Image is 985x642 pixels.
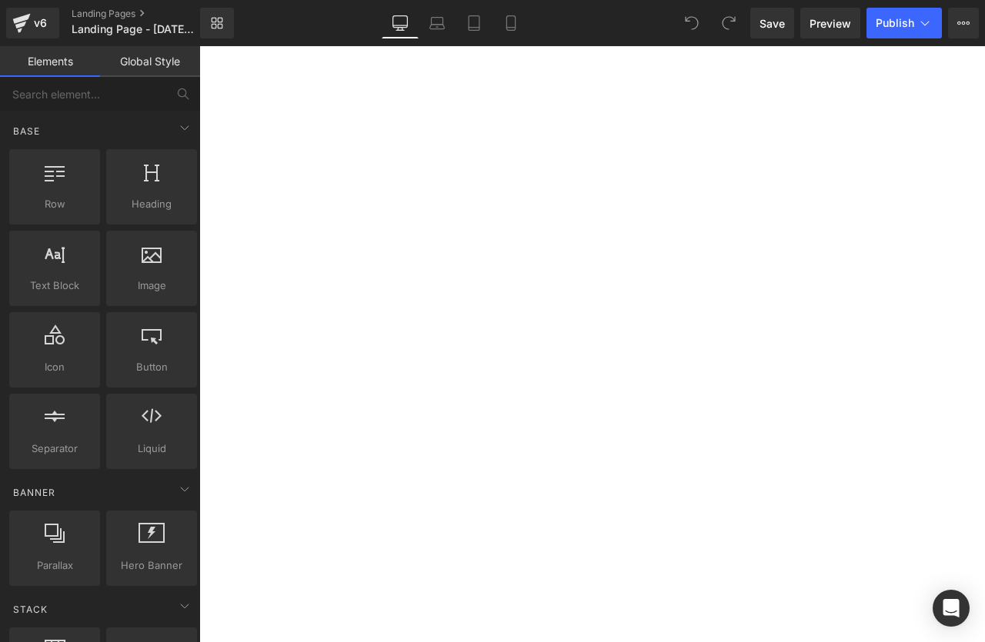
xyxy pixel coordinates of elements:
[933,590,970,627] div: Open Intercom Messenger
[456,8,492,38] a: Tablet
[200,8,234,38] a: New Library
[676,8,707,38] button: Undo
[6,8,59,38] a: v6
[12,124,42,138] span: Base
[866,8,942,38] button: Publish
[14,441,95,457] span: Separator
[111,441,192,457] span: Liquid
[111,278,192,294] span: Image
[800,8,860,38] a: Preview
[810,15,851,32] span: Preview
[12,485,57,500] span: Banner
[760,15,785,32] span: Save
[713,8,744,38] button: Redo
[111,196,192,212] span: Heading
[382,8,419,38] a: Desktop
[111,359,192,375] span: Button
[31,13,50,33] div: v6
[12,602,49,617] span: Stack
[948,8,979,38] button: More
[14,557,95,574] span: Parallax
[72,23,196,35] span: Landing Page - [DATE] 11:14:24
[14,278,95,294] span: Text Block
[14,359,95,375] span: Icon
[100,46,200,77] a: Global Style
[876,17,914,29] span: Publish
[419,8,456,38] a: Laptop
[72,8,225,20] a: Landing Pages
[14,196,95,212] span: Row
[111,557,192,574] span: Hero Banner
[492,8,529,38] a: Mobile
